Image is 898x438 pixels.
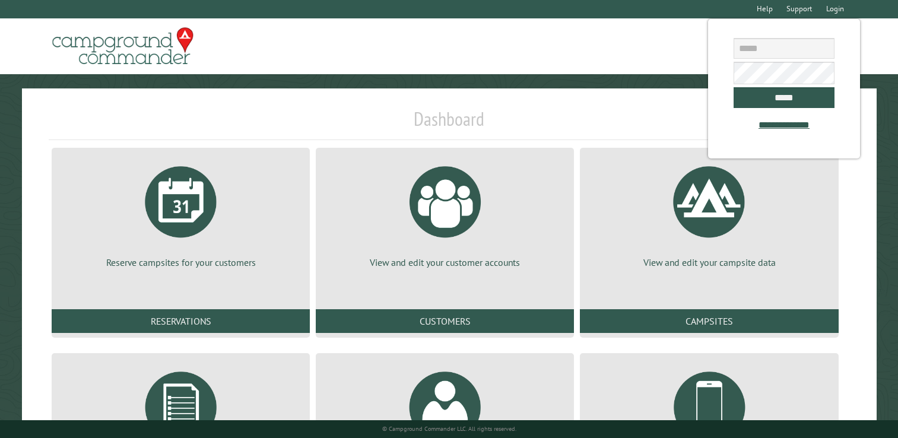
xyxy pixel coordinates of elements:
[316,309,574,333] a: Customers
[52,309,310,333] a: Reservations
[594,157,824,269] a: View and edit your campsite data
[49,23,197,69] img: Campground Commander
[66,256,296,269] p: Reserve campsites for your customers
[66,157,296,269] a: Reserve campsites for your customers
[580,309,838,333] a: Campsites
[330,256,560,269] p: View and edit your customer accounts
[49,107,849,140] h1: Dashboard
[330,157,560,269] a: View and edit your customer accounts
[382,425,516,433] small: © Campground Commander LLC. All rights reserved.
[594,256,824,269] p: View and edit your campsite data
